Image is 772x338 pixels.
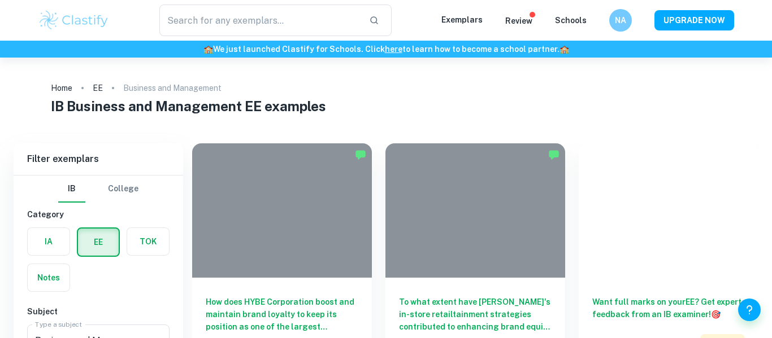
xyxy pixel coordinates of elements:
[93,80,103,96] a: EE
[14,143,183,175] h6: Filter exemplars
[28,264,70,291] button: Notes
[78,229,119,256] button: EE
[505,15,532,27] p: Review
[35,319,82,329] label: Type a subject
[58,175,138,203] div: Filter type choice
[108,175,138,203] button: College
[27,305,170,318] h6: Subject
[2,43,770,55] h6: We just launched Clastify for Schools. Click to learn how to become a school partner.
[614,14,627,27] h6: NA
[206,296,358,333] h6: How does HYBE Corporation boost and maintain brand loyalty to keep its position as one of the lar...
[38,9,110,32] img: Clastify logo
[203,45,213,54] span: 🏫
[58,175,85,203] button: IB
[548,149,560,160] img: Marked
[399,296,552,333] h6: To what extent have [PERSON_NAME]'s in-store retailtainment strategies contributed to enhancing b...
[127,228,169,255] button: TOK
[28,228,70,255] button: IA
[51,96,721,116] h1: IB Business and Management EE examples
[560,45,569,54] span: 🏫
[654,10,734,30] button: UPGRADE NOW
[27,208,170,221] h6: Category
[385,45,402,54] a: here
[738,299,761,321] button: Help and Feedback
[609,9,632,32] button: NA
[355,149,366,160] img: Marked
[51,80,72,96] a: Home
[123,82,222,94] p: Business and Management
[711,310,721,319] span: 🎯
[441,14,483,26] p: Exemplars
[555,16,587,25] a: Schools
[592,296,745,321] h6: Want full marks on your EE ? Get expert feedback from an IB examiner!
[159,5,360,36] input: Search for any exemplars...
